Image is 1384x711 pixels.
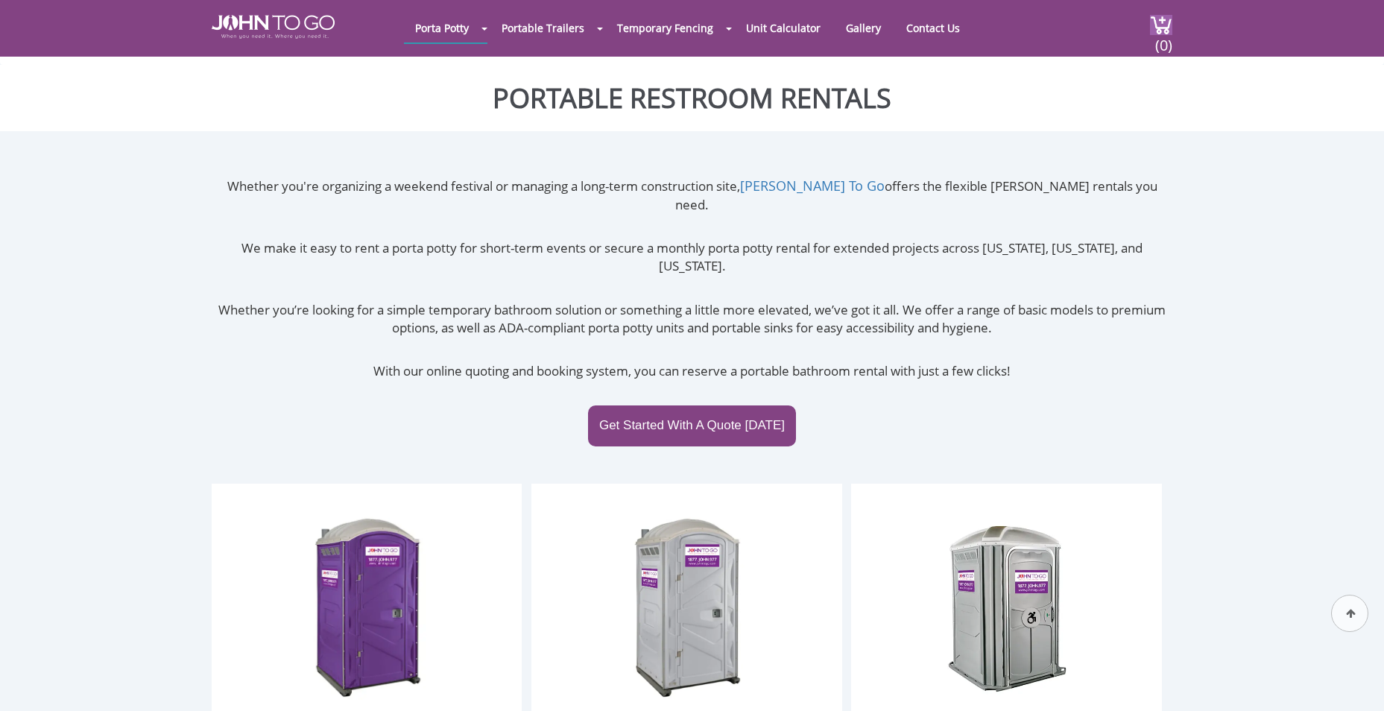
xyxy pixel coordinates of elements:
[404,13,480,42] a: Porta Potty
[212,362,1172,380] p: With our online quoting and booking system, you can reserve a portable bathroom rental with just ...
[212,239,1172,276] p: We make it easy to rent a porta potty for short-term events or secure a monthly porta potty renta...
[740,177,885,195] a: [PERSON_NAME] To Go
[835,13,892,42] a: Gallery
[735,13,832,42] a: Unit Calculator
[212,301,1172,338] p: Whether you’re looking for a simple temporary bathroom solution or something a little more elevat...
[1154,23,1172,55] span: (0)
[212,15,335,39] img: JOHN to go
[490,13,595,42] a: Portable Trailers
[947,513,1067,700] img: ADA Handicapped Accessible Unit
[588,405,796,446] a: Get Started With A Quote [DATE]
[212,177,1172,214] p: Whether you're organizing a weekend festival or managing a long-term construction site, offers th...
[1324,651,1384,711] button: Live Chat
[1150,15,1172,35] img: cart a
[895,13,971,42] a: Contact Us
[606,13,724,42] a: Temporary Fencing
